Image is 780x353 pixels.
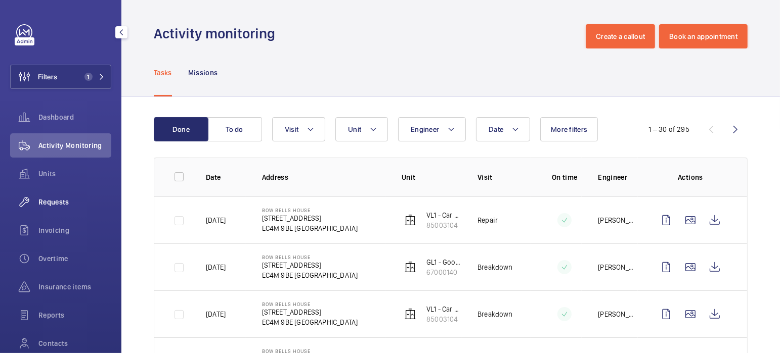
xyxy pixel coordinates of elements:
[262,301,358,307] p: Bow Bells House
[551,125,587,133] span: More filters
[38,310,111,320] span: Reports
[262,270,358,280] p: EC4M 9BE [GEOGRAPHIC_DATA]
[402,172,461,182] p: Unit
[478,262,513,272] p: Breakdown
[348,125,361,133] span: Unit
[404,214,416,226] img: elevator.svg
[84,73,93,81] span: 1
[426,267,461,277] p: 67000140
[654,172,727,182] p: Actions
[154,24,281,43] h1: Activity monitoring
[38,140,111,150] span: Activity Monitoring
[154,68,172,78] p: Tasks
[598,262,638,272] p: [PERSON_NAME]
[476,117,530,141] button: Date
[262,223,358,233] p: EC4M 9BE [GEOGRAPHIC_DATA]
[38,112,111,122] span: Dashboard
[649,124,689,134] div: 1 – 30 of 295
[478,215,498,225] p: Repair
[262,207,358,213] p: Bow Bells House
[38,338,111,348] span: Contacts
[586,24,655,48] button: Create a callout
[206,309,226,319] p: [DATE]
[262,260,358,270] p: [STREET_ADDRESS]
[598,215,638,225] p: [PERSON_NAME]
[38,254,111,264] span: Overtime
[188,68,218,78] p: Missions
[272,117,325,141] button: Visit
[262,254,358,260] p: Bow Bells House
[262,172,386,182] p: Address
[426,257,461,267] p: GL1 - Goods Lift
[38,197,111,207] span: Requests
[426,314,461,324] p: 85003104
[398,117,466,141] button: Engineer
[38,72,57,82] span: Filters
[335,117,388,141] button: Unit
[489,125,503,133] span: Date
[206,215,226,225] p: [DATE]
[540,117,598,141] button: More filters
[10,65,111,89] button: Filters1
[206,172,246,182] p: Date
[262,307,358,317] p: [STREET_ADDRESS]
[426,304,461,314] p: VL1 - Car Lift
[38,169,111,179] span: Units
[547,172,582,182] p: On time
[404,261,416,273] img: elevator.svg
[404,308,416,320] img: elevator.svg
[598,172,638,182] p: Engineer
[285,125,298,133] span: Visit
[262,317,358,327] p: EC4M 9BE [GEOGRAPHIC_DATA]
[206,262,226,272] p: [DATE]
[38,225,111,235] span: Invoicing
[207,117,262,141] button: To do
[478,172,531,182] p: Visit
[154,117,208,141] button: Done
[659,24,748,48] button: Book an appointment
[426,220,461,230] p: 85003104
[411,125,439,133] span: Engineer
[478,309,513,319] p: Breakdown
[262,213,358,223] p: [STREET_ADDRESS]
[426,210,461,220] p: VL1 - Car Lift
[598,309,638,319] p: [PERSON_NAME]
[38,282,111,292] span: Insurance items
